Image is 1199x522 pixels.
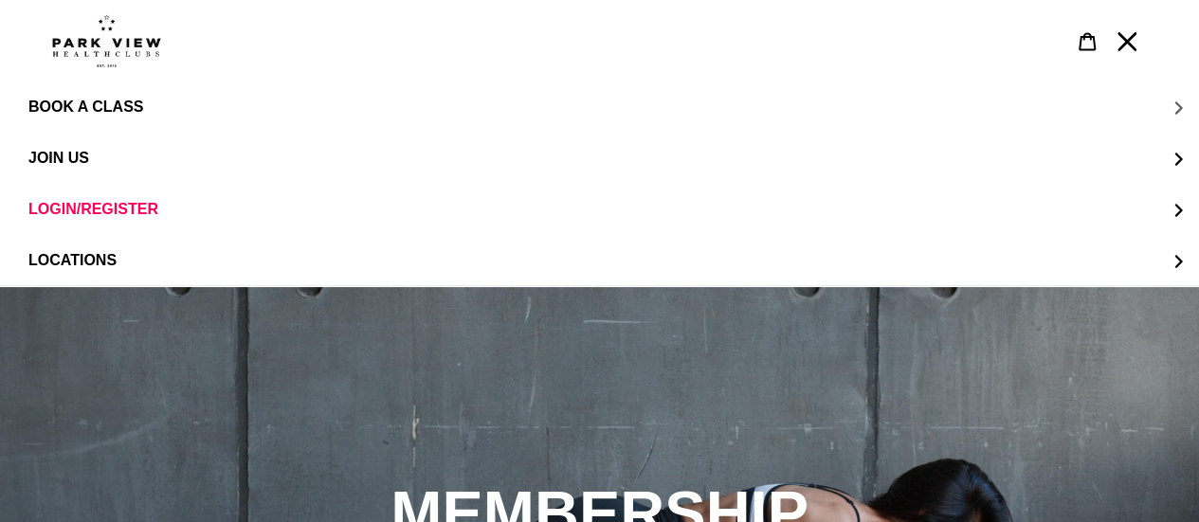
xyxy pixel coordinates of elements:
[28,150,89,166] span: JOIN US
[28,99,143,116] span: BOOK A CLASS
[1107,21,1147,62] button: Menu
[28,201,158,218] span: LOGIN/REGISTER
[52,14,161,67] img: Park view health clubs is a gym near you.
[28,252,117,269] span: LOCATIONS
